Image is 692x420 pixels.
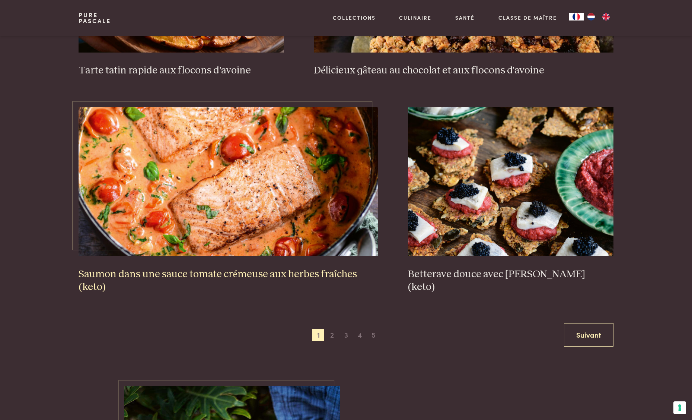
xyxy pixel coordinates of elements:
[584,13,599,20] a: NL
[354,329,366,341] span: 4
[569,13,584,20] a: FR
[79,107,378,294] a: Saumon dans une sauce tomate crémeuse aux herbes fraîches (keto) Saumon dans une sauce tomate cré...
[333,14,376,22] a: Collections
[312,329,324,341] span: 1
[326,329,338,341] span: 2
[408,268,613,294] h3: Betterave douce avec [PERSON_NAME] (keto)
[79,12,111,24] a: PurePascale
[569,13,584,20] div: Language
[79,107,378,256] img: Saumon dans une sauce tomate crémeuse aux herbes fraîches (keto)
[673,401,686,414] button: Vos préférences en matière de consentement pour les technologies de suivi
[569,13,613,20] aside: Language selected: Français
[455,14,475,22] a: Santé
[498,14,557,22] a: Classe de maître
[340,329,352,341] span: 3
[79,268,378,294] h3: Saumon dans une sauce tomate crémeuse aux herbes fraîches (keto)
[399,14,431,22] a: Culinaire
[599,13,613,20] a: EN
[584,13,613,20] ul: Language list
[564,323,613,347] a: Suivant
[408,107,613,256] img: Betterave douce avec hareng aigre (keto)
[314,64,613,77] h3: Délicieux gâteau au chocolat et aux flocons d'avoine
[408,107,613,294] a: Betterave douce avec hareng aigre (keto) Betterave douce avec [PERSON_NAME] (keto)
[368,329,380,341] span: 5
[79,64,284,77] h3: Tarte tatin rapide aux flocons d'avoine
